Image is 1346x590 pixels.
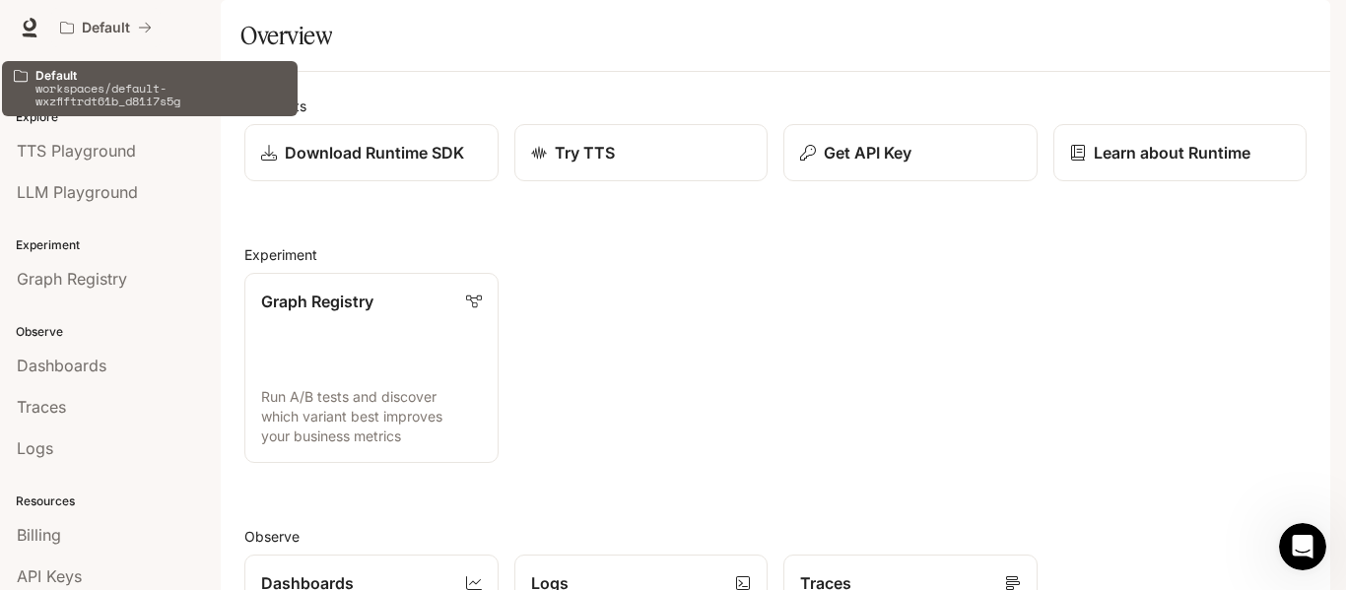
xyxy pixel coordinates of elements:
p: Get API Key [824,141,911,164]
a: Download Runtime SDK [244,124,499,181]
p: Graph Registry [261,290,373,313]
p: Default [35,69,286,82]
p: Download Runtime SDK [285,141,464,164]
p: Learn about Runtime [1094,141,1250,164]
a: Try TTS [514,124,769,181]
h2: Observe [244,526,1307,547]
h1: Overview [240,16,332,55]
button: Get API Key [783,124,1038,181]
a: Learn about Runtime [1053,124,1308,181]
p: Run A/B tests and discover which variant best improves your business metrics [261,387,482,446]
iframe: Intercom live chat [1279,523,1326,570]
button: All workspaces [51,8,161,47]
h2: Shortcuts [244,96,1307,116]
h2: Experiment [244,244,1307,265]
p: Try TTS [555,141,615,164]
a: Graph RegistryRun A/B tests and discover which variant best improves your business metrics [244,273,499,463]
p: workspaces/default-wxzfiftrdt61b_d81i7s5g [35,82,286,107]
p: Default [82,20,130,36]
